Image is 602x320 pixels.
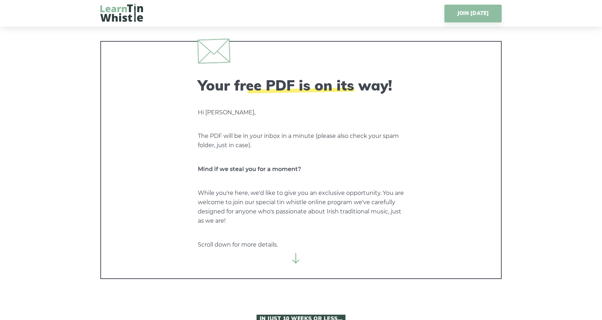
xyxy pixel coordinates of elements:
[444,5,502,22] a: JOIN [DATE]
[100,4,143,22] img: LearnTinWhistle.com
[198,189,404,226] p: While you're here, we'd like to give you an exclusive opportunity. You are welcome to join our sp...
[198,108,404,117] p: Hi [PERSON_NAME],
[197,38,230,63] img: envelope.svg
[198,166,301,172] strong: Mind if we steal you for a moment?
[198,77,404,94] h2: Your free PDF is on its way!
[198,240,404,249] p: Scroll down for more details.
[198,131,404,150] p: The PDF will be in your inbox in a minute (please also check your spam folder, just in case).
